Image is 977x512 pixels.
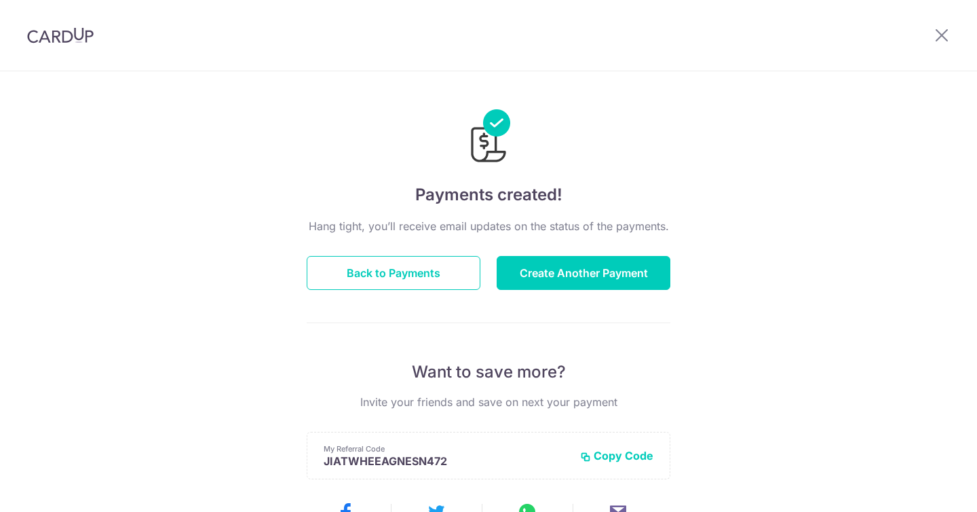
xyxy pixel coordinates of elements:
p: Hang tight, you’ll receive email updates on the status of the payments. [307,218,670,234]
img: CardUp [27,27,94,43]
p: JIATWHEEAGNESN472 [324,454,569,468]
p: Want to save more? [307,361,670,383]
button: Create Another Payment [497,256,670,290]
button: Back to Payments [307,256,480,290]
img: Payments [467,109,510,166]
p: Invite your friends and save on next your payment [307,394,670,410]
p: My Referral Code [324,443,569,454]
button: Copy Code [580,449,653,462]
h4: Payments created! [307,183,670,207]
